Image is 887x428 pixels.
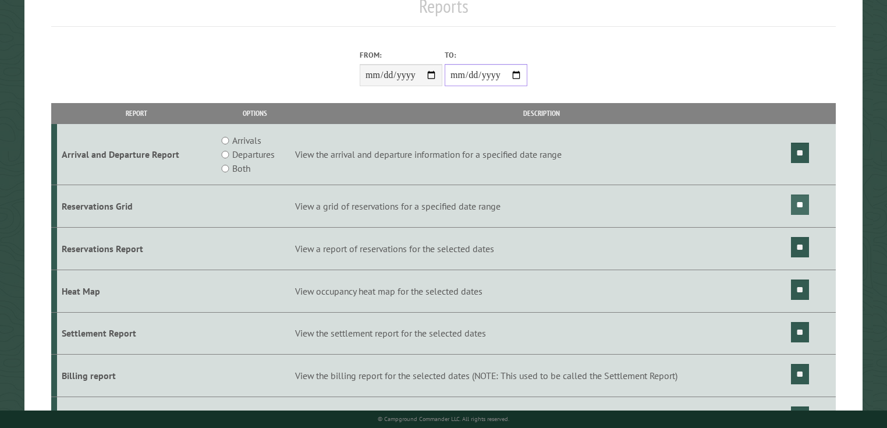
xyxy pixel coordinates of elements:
[217,103,294,123] th: Options
[57,185,217,228] td: Reservations Grid
[57,355,217,397] td: Billing report
[57,103,217,123] th: Report
[293,227,789,270] td: View a report of reservations for the selected dates
[293,124,789,185] td: View the arrival and departure information for a specified date range
[57,227,217,270] td: Reservations Report
[232,133,261,147] label: Arrivals
[378,415,509,423] small: © Campground Commander LLC. All rights reserved.
[445,49,527,61] label: To:
[57,124,217,185] td: Arrival and Departure Report
[57,270,217,312] td: Heat Map
[232,161,250,175] label: Both
[293,185,789,228] td: View a grid of reservations for a specified date range
[293,103,789,123] th: Description
[57,312,217,355] td: Settlement Report
[360,49,442,61] label: From:
[232,147,275,161] label: Departures
[293,312,789,355] td: View the settlement report for the selected dates
[293,355,789,397] td: View the billing report for the selected dates (NOTE: This used to be called the Settlement Report)
[293,270,789,312] td: View occupancy heat map for the selected dates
